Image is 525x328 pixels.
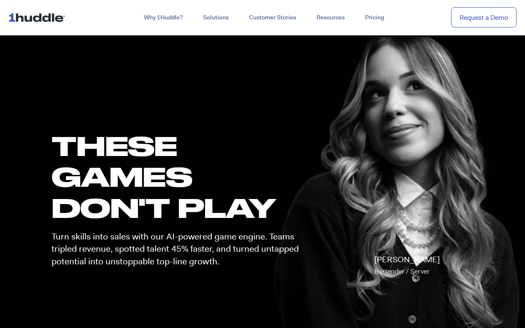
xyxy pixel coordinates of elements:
a: Why 1Huddle? [134,10,193,25]
a: Customer Stories [239,10,306,25]
a: Resources [306,10,355,25]
span: Bartender / Server [374,267,430,276]
p: Turn skills into sales with our AI-powered game engine. Teams tripled revenue, spotted talent 45%... [51,231,306,268]
h1: these GAMES DON'T PLAY [51,130,306,223]
p: [PERSON_NAME] [374,254,440,277]
a: Solutions [193,10,239,25]
a: Pricing [355,10,394,25]
img: ... [8,9,69,25]
a: Request a Demo [451,7,517,28]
